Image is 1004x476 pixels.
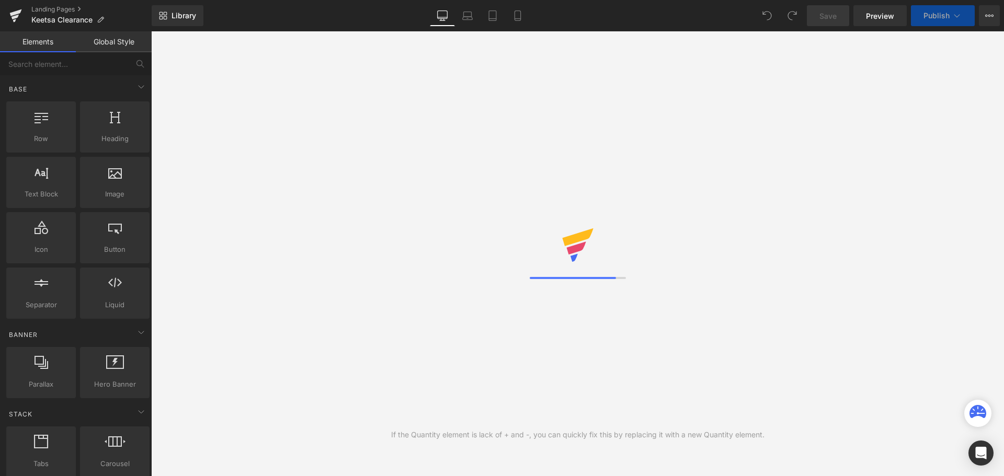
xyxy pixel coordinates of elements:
button: Undo [757,5,778,26]
span: Liquid [83,299,146,310]
span: Library [172,11,196,20]
span: Preview [866,10,894,21]
button: Publish [911,5,975,26]
span: Tabs [9,458,73,469]
span: Text Block [9,189,73,200]
div: Open Intercom Messenger [968,440,994,466]
span: Carousel [83,458,146,469]
span: Parallax [9,379,73,390]
a: New Library [152,5,203,26]
span: Button [83,244,146,255]
a: Landing Pages [31,5,152,14]
a: Mobile [505,5,530,26]
span: Base [8,84,28,94]
span: Separator [9,299,73,310]
span: Keetsa Clearance [31,16,93,24]
span: Row [9,133,73,144]
a: Tablet [480,5,505,26]
a: Preview [853,5,907,26]
span: Image [83,189,146,200]
a: Desktop [430,5,455,26]
span: Banner [8,330,39,340]
div: If the Quantity element is lack of + and -, you can quickly fix this by replacing it with a new Q... [391,429,765,440]
button: Redo [782,5,803,26]
button: More [979,5,1000,26]
span: Hero Banner [83,379,146,390]
a: Laptop [455,5,480,26]
a: Global Style [76,31,152,52]
span: Save [819,10,837,21]
span: Icon [9,244,73,255]
span: Heading [83,133,146,144]
span: Stack [8,409,33,419]
span: Publish [923,11,950,20]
